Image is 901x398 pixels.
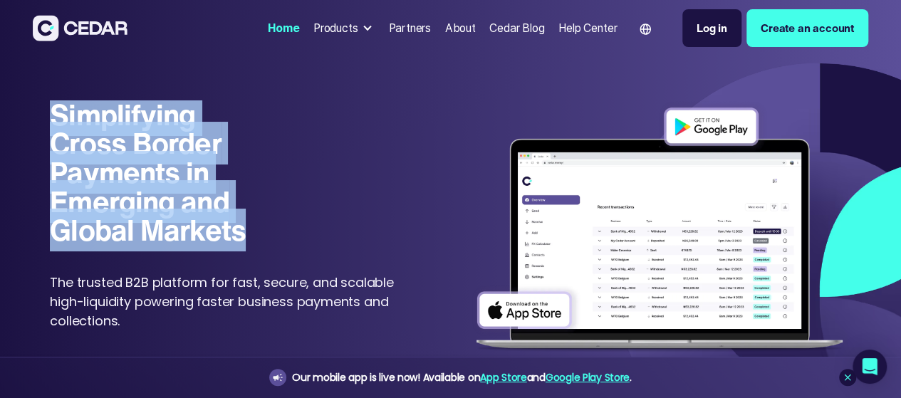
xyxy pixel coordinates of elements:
div: Log in [697,20,727,36]
div: About [445,20,476,36]
h1: Simplifying Cross Border Payments in Emerging and Global Markets [50,100,267,245]
a: Home [262,13,305,43]
a: Partners [383,13,437,43]
a: Cedar Blog [484,13,550,43]
img: world icon [640,23,651,35]
div: Products [308,14,380,42]
div: Home [268,20,299,36]
div: Cedar Blog [489,20,544,36]
div: Products [313,20,358,36]
a: Create an account [746,9,868,47]
a: Log in [682,9,741,47]
div: Help Center [558,20,617,36]
p: The trusted B2B platform for fast, secure, and scalable high-liquidity powering faster business p... [50,273,412,330]
div: Partners [388,20,431,36]
div: Open Intercom Messenger [853,350,887,384]
img: Dashboard of transactions [468,100,850,361]
a: About [439,13,481,43]
a: Help Center [553,13,623,43]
